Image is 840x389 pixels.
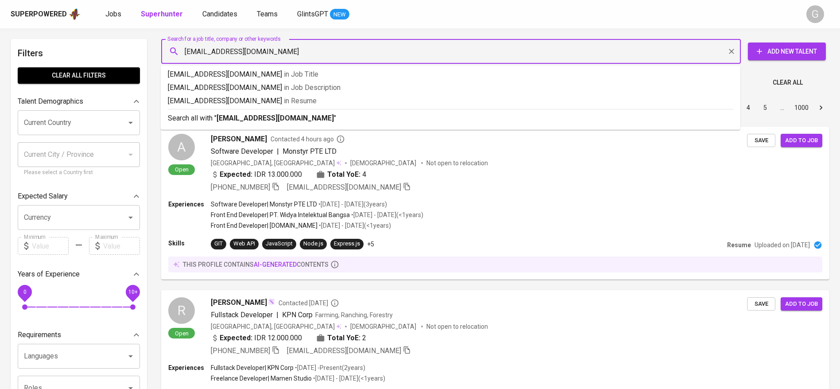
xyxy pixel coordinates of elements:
[315,311,393,319] span: Farming, Ranching, Forestry
[755,46,819,57] span: Add New Talent
[217,114,334,122] b: [EMAIL_ADDRESS][DOMAIN_NAME]
[211,363,294,372] p: Fullstack Developer | KPN Corp
[758,101,772,115] button: Go to page 5
[168,134,195,160] div: A
[276,310,279,320] span: |
[18,265,140,283] div: Years of Experience
[211,322,341,331] div: [GEOGRAPHIC_DATA], [GEOGRAPHIC_DATA]
[755,241,810,249] p: Uploaded on [DATE]
[211,311,273,319] span: Fullstack Developer
[350,159,418,167] span: [DEMOGRAPHIC_DATA]
[673,101,829,115] nav: pagination navigation
[814,101,828,115] button: Go to next page
[18,96,83,107] p: Talent Demographics
[785,299,818,309] span: Add to job
[168,239,211,248] p: Skills
[257,9,279,20] a: Teams
[773,77,803,88] span: Clear All
[18,46,140,60] h6: Filters
[211,134,267,144] span: [PERSON_NAME]
[312,374,385,383] p: • [DATE] - [DATE] ( <1 years )
[18,330,61,340] p: Requirements
[168,113,733,124] p: Search all with " "
[103,237,140,255] input: Value
[751,299,771,309] span: Save
[330,299,339,307] svg: By Batam recruiter
[748,43,826,60] button: Add New Talent
[769,74,806,91] button: Clear All
[362,169,366,180] span: 4
[277,146,279,157] span: |
[747,297,775,311] button: Save
[287,346,401,355] span: [EMAIL_ADDRESS][DOMAIN_NAME]
[284,97,317,105] span: in Resume
[171,330,192,337] span: Open
[105,9,123,20] a: Jobs
[271,135,345,144] span: Contacted 4 hours ago
[350,322,418,331] span: [DEMOGRAPHIC_DATA]
[297,9,349,20] a: GlintsGPT NEW
[330,10,349,19] span: NEW
[303,240,323,248] div: Node.js
[426,322,488,331] p: Not open to relocation
[327,333,360,343] b: Total YoE:
[128,289,137,295] span: 10+
[141,10,183,18] b: Superhunter
[211,297,267,308] span: [PERSON_NAME]
[105,10,121,18] span: Jobs
[336,135,345,144] svg: By Batam recruiter
[775,103,789,112] div: …
[317,200,387,209] p: • [DATE] - [DATE] ( 3 years )
[211,147,273,156] span: Software Developer
[727,241,751,249] p: Resume
[426,159,488,167] p: Not open to relocation
[284,83,341,92] span: in Job Description
[124,211,137,224] button: Open
[168,297,195,324] div: R
[211,200,317,209] p: Software Developer | Monstyr PTE LTD
[211,183,270,191] span: [PHONE_NUMBER]
[257,10,278,18] span: Teams
[211,346,270,355] span: [PHONE_NUMBER]
[792,101,811,115] button: Go to page 1000
[18,326,140,344] div: Requirements
[297,10,328,18] span: GlintsGPT
[18,67,140,84] button: Clear All filters
[11,8,81,21] a: Superpoweredapp logo
[367,240,374,249] p: +5
[168,200,211,209] p: Experiences
[266,240,293,248] div: JavaScript
[327,169,360,180] b: Total YoE:
[781,297,822,311] button: Add to job
[168,69,733,80] p: [EMAIL_ADDRESS][DOMAIN_NAME]
[282,311,313,319] span: KPN Corp
[18,187,140,205] div: Expected Salary
[24,168,134,177] p: Please select a Country first
[183,260,329,269] p: this profile contains contents
[254,261,297,268] span: AI-generated
[781,134,822,148] button: Add to job
[362,333,366,343] span: 2
[211,210,350,219] p: Front End Developer | PT. Widya Intelektual Bangsa
[350,210,423,219] p: • [DATE] - [DATE] ( <1 years )
[11,9,67,19] div: Superpowered
[23,289,26,295] span: 0
[747,134,775,148] button: Save
[124,117,137,129] button: Open
[211,333,302,343] div: IDR 12.000.000
[268,298,275,305] img: magic_wand.svg
[233,240,255,248] div: Web API
[25,70,133,81] span: Clear All filters
[124,350,137,362] button: Open
[725,45,738,58] button: Clear
[168,82,733,93] p: [EMAIL_ADDRESS][DOMAIN_NAME]
[168,363,211,372] p: Experiences
[279,299,339,307] span: Contacted [DATE]
[161,127,829,280] a: AOpen[PERSON_NAME]Contacted 4 hours agoSoftware Developer|Monstyr PTE LTD[GEOGRAPHIC_DATA], [GEOG...
[211,221,317,230] p: Front End Developer | [DOMAIN_NAME]
[69,8,81,21] img: app logo
[18,191,68,202] p: Expected Salary
[211,159,341,167] div: [GEOGRAPHIC_DATA], [GEOGRAPHIC_DATA]
[334,240,360,248] div: Express.js
[283,147,337,156] span: Monstyr PTE LTD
